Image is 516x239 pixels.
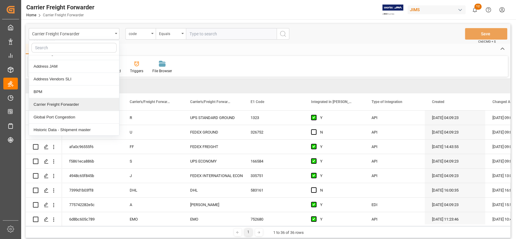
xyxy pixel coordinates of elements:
div: Equals [159,30,180,37]
div: EMO [190,212,236,226]
div: API [372,154,417,168]
div: UPS STANDARD GROUND [190,111,236,125]
div: EMO [130,212,176,226]
button: Save [465,28,507,40]
div: Carrier Freight Forwarder [29,98,119,111]
span: Integrated in [PERSON_NAME] [311,100,352,104]
div: J [130,169,176,183]
div: Press SPACE to select this row. [26,198,62,212]
div: 6d8bc605c789 [62,212,122,226]
span: 12 [474,4,482,10]
div: 1 [245,228,252,236]
div: 775742282e5c [62,198,122,212]
span: Ctrl/CMD + S [478,39,496,44]
div: API [372,140,417,154]
div: 1 to 36 of 36 rows [273,230,304,236]
div: Press SPACE to select this row. [26,111,62,125]
div: 1323 [243,111,304,125]
div: API [372,169,417,183]
div: FF [130,140,176,154]
div: FEDEX GROUND [190,125,236,139]
div: Carrier Freight Forwarder [26,3,94,12]
div: Press SPACE to select this row. [26,154,62,169]
a: Home [26,13,36,17]
div: Historic Data - Shipment master [29,124,119,136]
div: Y [320,169,357,183]
div: API [372,111,417,125]
div: Press SPACE to select this row. [26,183,62,198]
span: E1 Code [251,100,264,104]
div: Press SPACE to select this row. [26,169,62,183]
div: Y [320,140,357,154]
input: Search [31,43,117,53]
div: Global Port Congestion [29,111,119,124]
img: Exertis%20JAM%20-%20Email%20Logo.jpg_1722504956.jpg [382,5,403,15]
div: DHL [190,183,236,197]
button: search button [277,28,289,40]
span: Changed At [492,100,511,104]
div: S [130,154,176,168]
div: Y [320,154,357,168]
div: Press SPACE to select this row. [26,140,62,154]
div: [DATE] 04:09:23 [425,198,485,212]
div: [DATE] 16:00:35 [425,183,485,197]
div: Press SPACE to select this row. [26,212,62,227]
div: A [130,198,176,212]
div: [DATE] 04:09:23 [425,111,485,125]
button: close menu [29,28,119,40]
div: Address Vendors SLI [29,73,119,86]
div: R [130,111,176,125]
div: API [372,212,417,226]
button: open menu [125,28,156,40]
div: [PERSON_NAME] [190,198,236,212]
div: 583161 [243,183,304,197]
div: 326752 [243,125,304,139]
div: 7399d1b03ff8 [62,183,122,197]
div: DHL [130,183,176,197]
div: EDI [372,198,417,212]
div: [DATE] 04:09:23 [425,125,485,139]
div: Home [26,44,46,54]
span: Created [432,100,444,104]
span: Type of Integration [372,100,402,104]
button: JIMS [407,4,468,15]
button: Help Center [482,3,495,17]
div: API [372,125,417,139]
div: Triggers [130,68,143,74]
div: 4948c65f845b [62,169,122,183]
div: U [130,125,176,139]
div: code [129,30,149,37]
div: 752680 [243,212,304,226]
div: JIMS [407,5,466,14]
div: [DATE] 04:09:23 [425,154,485,168]
div: [DATE] 14:43:55 [425,140,485,154]
div: [DATE] 04:09:23 [425,169,485,183]
div: Y [320,198,357,212]
button: show 12 new notifications [468,3,482,17]
div: FEDEX FREIGHT [190,140,236,154]
button: open menu [156,28,186,40]
span: Carrier's/Freight Forwarder's Code [130,100,170,104]
div: Carrier Freight Forwarder [32,30,113,37]
div: 166584 [243,154,304,168]
div: Press SPACE to select this row. [26,125,62,140]
div: Y [320,212,357,226]
div: BPM [29,86,119,98]
div: N [320,183,357,197]
div: [DATE] 11:23:46 [425,212,485,226]
div: 335751 [243,169,304,183]
div: Y [320,111,357,125]
div: afa0c96555f6 [62,140,122,154]
div: N [320,125,357,139]
div: File Browser [152,68,172,74]
div: Address JAM [29,60,119,73]
input: Type to search [186,28,277,40]
div: FEDEX INTERNATIONAL ECONOMY [190,169,236,183]
div: UPS ECONOMY [190,154,236,168]
span: Carrier's/Freight Forwarder's Name [190,100,231,104]
div: f5861eca886b [62,154,122,168]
